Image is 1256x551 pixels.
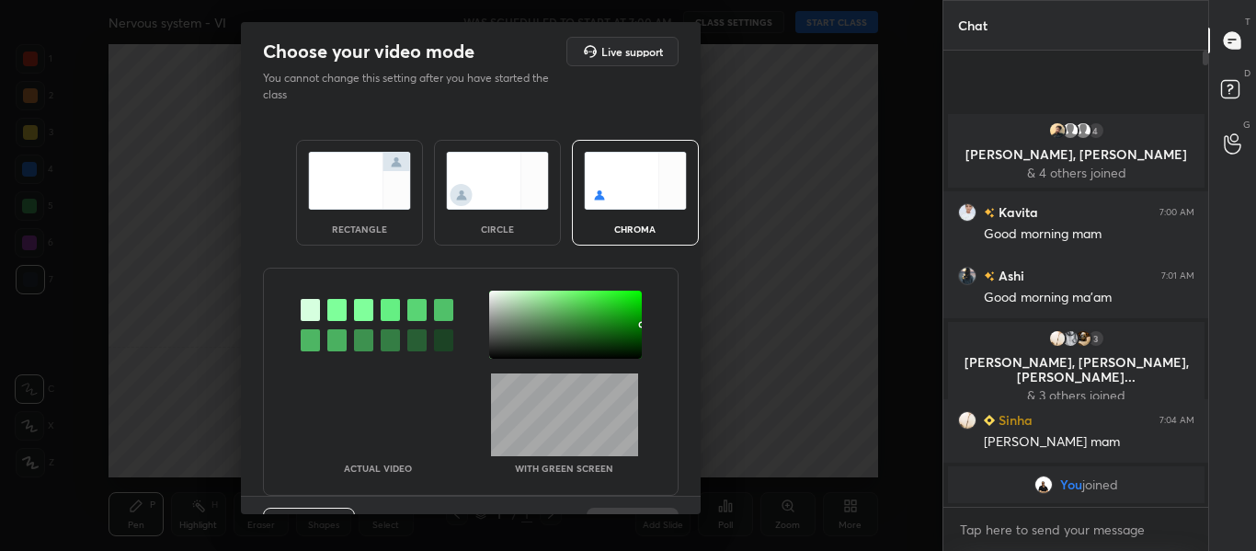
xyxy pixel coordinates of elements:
[308,152,411,210] img: normalScreenIcon.ae25ed63.svg
[995,266,1024,285] h6: Ashi
[515,464,613,473] p: With green screen
[344,464,412,473] p: Actual Video
[1060,329,1079,348] img: 3
[995,410,1033,430] h6: Sinha
[984,289,1194,307] div: Good morning ma'am
[959,388,1193,403] p: & 3 others joined
[1060,477,1082,492] span: You
[1060,121,1079,140] img: default.png
[263,40,474,63] h2: Choose your video mode
[959,355,1193,385] p: [PERSON_NAME], [PERSON_NAME], [PERSON_NAME]...
[943,110,1209,507] div: grid
[461,224,534,234] div: circle
[263,70,561,103] p: You cannot change this setting after you have started the class
[995,202,1038,222] h6: Kavita
[1159,415,1194,426] div: 7:04 AM
[446,152,549,210] img: circleScreenIcon.acc0effb.svg
[323,224,396,234] div: rectangle
[1159,207,1194,218] div: 7:00 AM
[984,225,1194,244] div: Good morning mam
[1086,121,1104,140] div: 4
[984,271,995,281] img: no-rating-badge.077c3623.svg
[1161,270,1194,281] div: 7:01 AM
[599,224,672,234] div: chroma
[984,415,995,426] img: Learner_Badge_beginner_1_8b307cf2a0.svg
[1082,477,1118,492] span: joined
[1243,118,1250,132] p: G
[584,152,687,210] img: chromaScreenIcon.c19ab0a0.svg
[1245,15,1250,29] p: T
[601,46,663,57] h5: Live support
[959,166,1193,180] p: & 4 others joined
[1073,121,1091,140] img: default.png
[1034,476,1053,494] img: a1ea09021660488db1bc71b5356ddf31.jpg
[1047,121,1066,140] img: 20fd0aa703d24460aff3566d08f32ca1.jpg
[958,411,976,430] img: c0ed50b51c10448ead8b7ba1e1bdb2fd.jpg
[943,1,1002,50] p: Chat
[1047,329,1066,348] img: c0ed50b51c10448ead8b7ba1e1bdb2fd.jpg
[263,508,355,545] button: Previous
[984,208,995,218] img: no-rating-badge.077c3623.svg
[984,433,1194,452] div: [PERSON_NAME] mam
[1073,329,1091,348] img: d2934923325d481db5897b848f746704.jpg
[959,147,1193,162] p: [PERSON_NAME], [PERSON_NAME]
[1086,329,1104,348] div: 3
[958,267,976,285] img: 3
[958,203,976,222] img: 90420e29a35046579e67bc20bbf1da70.jpg
[1244,66,1250,80] p: D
